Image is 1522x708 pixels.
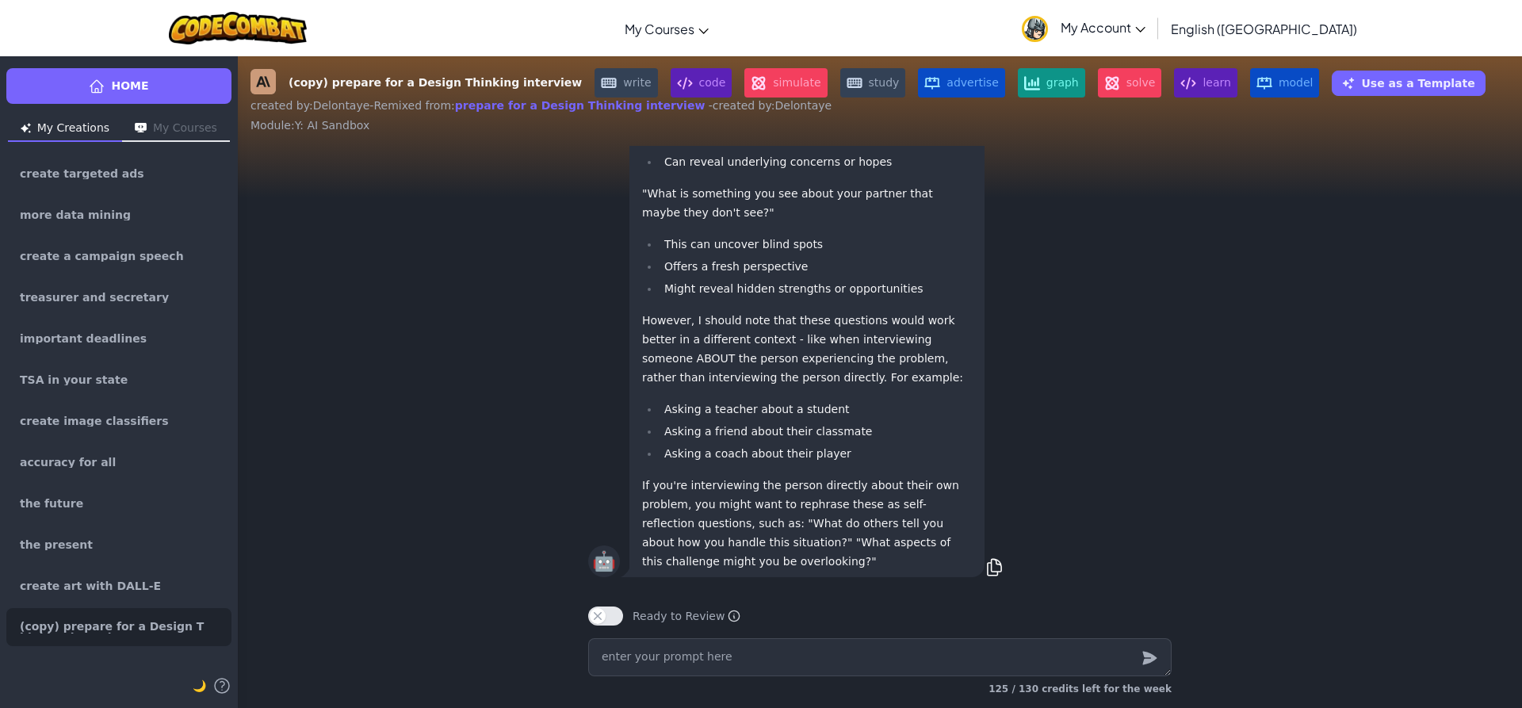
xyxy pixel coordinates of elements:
span: created by : Delontaye [250,99,369,112]
a: create targeted ads [6,155,231,193]
span: create image classifiers [20,415,169,427]
a: (copy) advertise a fundraiser [6,649,231,687]
a: English ([GEOGRAPHIC_DATA]) [1163,7,1365,50]
span: My Courses [625,21,694,37]
span: more data mining [20,209,131,220]
a: the present [6,526,231,564]
span: learn [1174,68,1237,98]
li: Asking a friend about their classmate [660,422,972,441]
li: Asking a teacher about a student [660,400,972,419]
li: Asking a coach about their player [660,444,972,463]
a: the future [6,484,231,522]
a: prepare for a Design Thinking interview [455,99,706,112]
button: My Courses [122,117,230,142]
li: This can uncover blind spots [660,235,972,254]
span: graph [1018,68,1085,98]
img: CodeCombat logo [169,12,308,44]
span: treasurer and secretary [20,292,169,303]
span: create art with DALL-E [20,580,161,591]
span: TSA in your state [20,374,128,385]
button: My Creations [8,117,122,142]
span: create a campaign speech [20,251,184,262]
span: create targeted ads [20,168,144,179]
p: "What is something you see about your partner that maybe they don't see?" [642,184,972,222]
span: My Account [1061,19,1145,36]
span: write [595,68,657,98]
span: (copy) prepare for a Design Thinking interview [20,621,205,633]
a: (copy) prepare for a Design Thinking interview [6,608,231,646]
a: TSA in your state [6,361,231,399]
a: Home [6,68,231,104]
span: model [1250,68,1320,98]
span: simulate [744,68,827,98]
a: accuracy for all [6,443,231,481]
a: treasurer and secretary [6,278,231,316]
span: important deadlines [20,333,147,344]
a: create a campaign speech [6,237,231,275]
strong: (copy) prepare for a Design Thinking interview [289,75,582,91]
span: accuracy for all [20,457,116,468]
img: Claude [250,69,276,94]
a: My Account [1014,3,1153,53]
span: study [840,68,906,98]
li: Offers a fresh perspective [660,257,972,276]
span: 🌙 [193,679,206,692]
span: code [671,68,732,98]
div: Module : Y: AI Sandbox [250,117,1509,133]
span: the present [20,539,93,550]
a: My Courses [617,7,717,50]
div: 🤖 [588,545,620,577]
span: solve [1098,68,1162,98]
span: (copy) advertise a fundraiser [20,663,202,674]
span: - [369,99,373,112]
li: Can reveal underlying concerns or hopes [660,152,972,171]
a: create art with DALL-E [6,567,231,605]
span: advertise [918,68,1004,98]
a: important deadlines [6,320,231,358]
li: Might reveal hidden strengths or opportunities [660,279,972,298]
div: Remixed from : - created by : Delontaye [250,68,1509,133]
span: 125 / 130 credits left for the week [989,683,1172,695]
button: Use as a Template [1332,71,1485,96]
span: English ([GEOGRAPHIC_DATA]) [1171,21,1357,37]
a: create image classifiers [6,402,231,440]
span: Ready to Review [633,608,740,624]
a: more data mining [6,196,231,234]
img: Icon [135,123,147,133]
p: However, I should note that these questions would work better in a different context - like when ... [642,311,972,387]
button: 🌙 [193,676,206,695]
p: If you're interviewing the person directly about their own problem, you might want to rephrase th... [642,476,972,571]
span: Home [111,78,148,94]
img: avatar [1022,16,1048,42]
img: Icon [21,123,31,133]
span: the future [20,498,83,509]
